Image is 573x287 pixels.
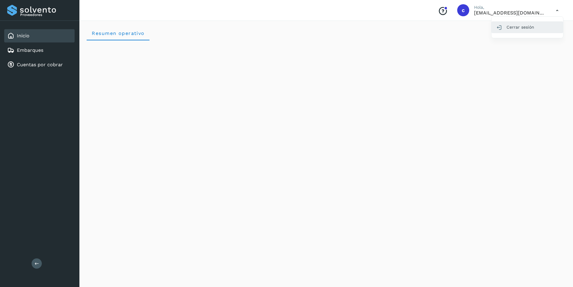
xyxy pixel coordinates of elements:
div: Embarques [4,44,75,57]
div: Inicio [4,29,75,42]
div: Cerrar sesión [491,21,563,33]
a: Embarques [17,47,43,53]
a: Cuentas por cobrar [17,62,63,67]
a: Inicio [17,33,29,39]
p: Proveedores [20,13,72,17]
div: Cuentas por cobrar [4,58,75,71]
